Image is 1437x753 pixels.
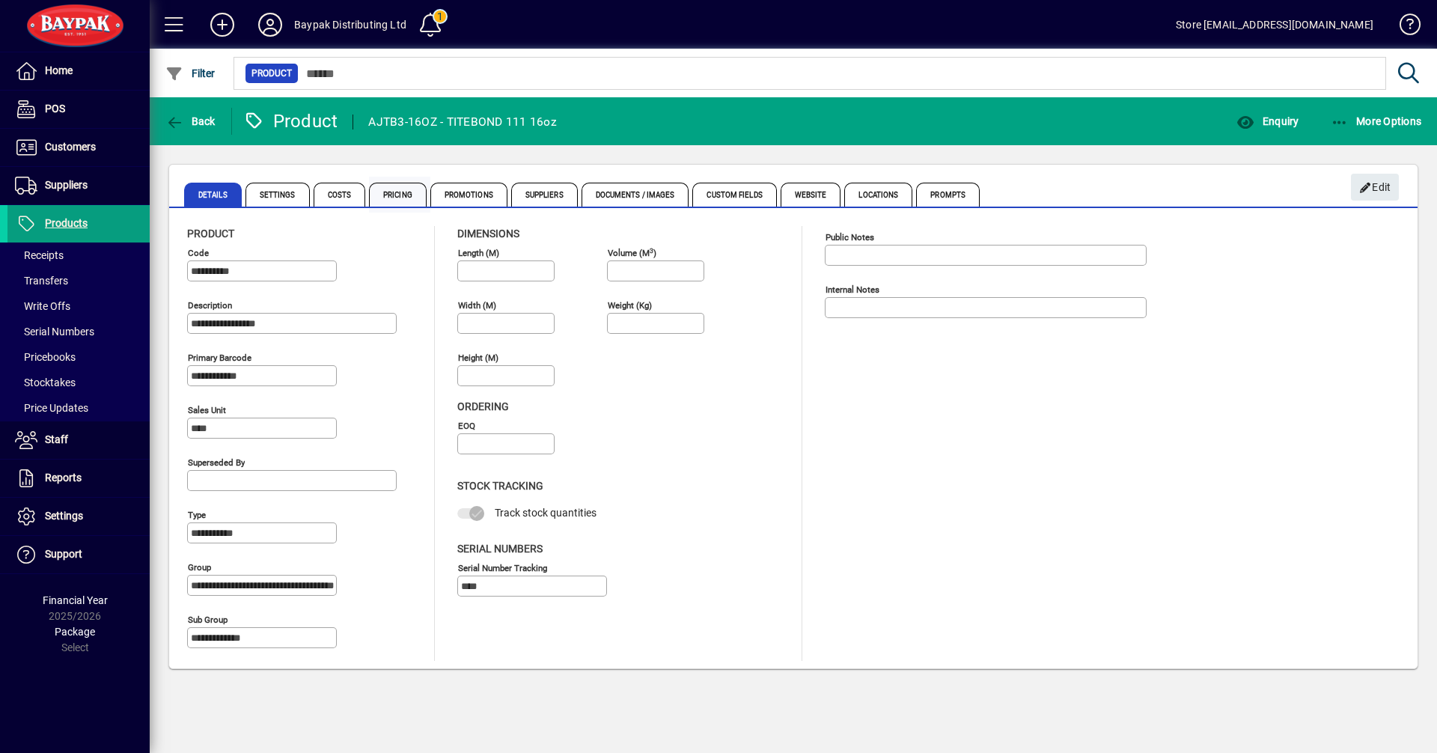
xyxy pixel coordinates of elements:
span: Price Updates [15,402,88,414]
button: Edit [1351,174,1399,201]
button: Back [162,108,219,135]
span: Pricebooks [15,351,76,363]
span: Reports [45,472,82,484]
span: Custom Fields [692,183,776,207]
a: Suppliers [7,167,150,204]
mat-label: Width (m) [458,300,496,311]
a: Reports [7,460,150,497]
span: Locations [844,183,912,207]
a: Home [7,52,150,90]
a: Staff [7,421,150,459]
span: Details [184,183,242,207]
span: Staff [45,433,68,445]
button: Filter [162,60,219,87]
span: Product [187,228,234,240]
span: Settings [245,183,310,207]
mat-label: Primary barcode [188,353,251,363]
mat-label: EOQ [458,421,475,431]
sup: 3 [650,246,653,254]
mat-label: Code [188,248,209,258]
div: Product [243,109,338,133]
span: Stock Tracking [457,480,543,492]
mat-label: Length (m) [458,248,499,258]
mat-label: Group [188,562,211,573]
mat-label: Type [188,510,206,520]
span: Serial Numbers [457,543,543,555]
span: Write Offs [15,300,70,312]
a: Price Updates [7,395,150,421]
span: Settings [45,510,83,522]
span: Edit [1359,175,1391,200]
mat-label: Sales unit [188,405,226,415]
span: Receipts [15,249,64,261]
a: Write Offs [7,293,150,319]
button: Enquiry [1233,108,1302,135]
button: Profile [246,11,294,38]
span: Website [781,183,841,207]
span: Pricing [369,183,427,207]
a: Serial Numbers [7,319,150,344]
span: Suppliers [511,183,578,207]
a: Knowledge Base [1388,3,1418,52]
span: Transfers [15,275,68,287]
button: More Options [1327,108,1426,135]
button: Add [198,11,246,38]
mat-label: Sub group [188,615,228,625]
mat-label: Volume (m ) [608,248,656,258]
span: More Options [1331,115,1422,127]
span: Serial Numbers [15,326,94,338]
span: Suppliers [45,179,88,191]
span: Back [165,115,216,127]
span: POS [45,103,65,115]
span: Products [45,217,88,229]
app-page-header-button: Back [150,108,232,135]
span: Documents / Images [582,183,689,207]
span: Home [45,64,73,76]
mat-label: Serial Number tracking [458,562,547,573]
span: Promotions [430,183,507,207]
a: Receipts [7,243,150,268]
span: Track stock quantities [495,507,597,519]
span: Filter [165,67,216,79]
div: Baypak Distributing Ltd [294,13,406,37]
a: Customers [7,129,150,166]
mat-label: Weight (Kg) [608,300,652,311]
div: AJTB3-16OZ - TITEBOND 111 16oz [368,110,557,134]
span: Support [45,548,82,560]
mat-label: Height (m) [458,353,498,363]
mat-label: Description [188,300,232,311]
span: Enquiry [1236,115,1299,127]
mat-label: Public Notes [826,232,874,243]
a: Settings [7,498,150,535]
a: Transfers [7,268,150,293]
a: Support [7,536,150,573]
span: Dimensions [457,228,519,240]
span: Stocktakes [15,376,76,388]
div: Store [EMAIL_ADDRESS][DOMAIN_NAME] [1176,13,1373,37]
span: Package [55,626,95,638]
span: Customers [45,141,96,153]
span: Financial Year [43,594,108,606]
a: Stocktakes [7,370,150,395]
span: Product [251,66,292,81]
span: Ordering [457,400,509,412]
mat-label: Internal Notes [826,284,879,295]
mat-label: Superseded by [188,457,245,468]
span: Costs [314,183,366,207]
a: Pricebooks [7,344,150,370]
span: Prompts [916,183,980,207]
a: POS [7,91,150,128]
